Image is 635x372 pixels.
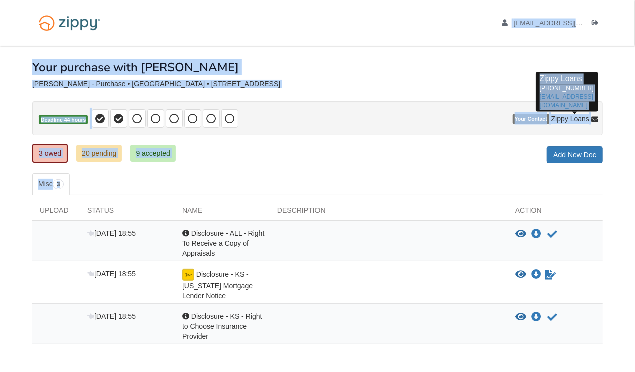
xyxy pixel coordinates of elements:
[87,312,136,320] span: [DATE] 18:55
[32,144,68,163] a: 3 owed
[502,19,628,29] a: edit profile
[515,312,526,322] button: View Disclosure - KS - Right to Choose Insurance Provider
[540,93,593,109] a: [EMAIL_ADDRESS][DOMAIN_NAME]
[32,80,603,88] div: [PERSON_NAME] - Purchase • [GEOGRAPHIC_DATA] • [STREET_ADDRESS]
[182,270,253,300] span: Disclosure - KS - [US_STATE] Mortgage Lender Notice
[53,179,64,189] span: 3
[513,114,549,124] span: Your Contact
[270,205,508,220] div: Description
[130,145,176,162] a: 9 accepted
[540,73,594,110] p: [PHONE_NUMBER]
[551,114,589,124] span: Zippy Loans
[182,312,262,340] span: Disclosure - KS - Right to Choose Insurance Provider
[531,271,541,279] a: Download Disclosure - KS - Kansas Mortgage Lender Notice
[546,228,558,240] button: Acknowledge receipt of document
[182,229,264,257] span: Disclosure - ALL - Right To Receive a Copy of Appraisals
[39,115,88,125] span: Deadline 44 hours
[76,145,122,162] a: 20 pending
[87,229,136,237] span: [DATE] 18:55
[531,230,541,238] a: Download Disclosure - ALL - Right To Receive a Copy of Appraisals
[515,229,526,239] button: View Disclosure - ALL - Right To Receive a Copy of Appraisals
[544,269,557,281] a: Waiting for your co-borrower to e-sign
[32,10,107,36] img: Logo
[514,19,628,27] span: jlindjr@gmail.com
[540,74,582,83] span: Zippy Loans
[182,269,194,281] img: esign icon
[547,146,603,163] a: Add New Doc
[531,313,541,321] a: Download Disclosure - KS - Right to Choose Insurance Provider
[80,205,175,220] div: Status
[592,19,603,29] a: Log out
[32,205,80,220] div: Upload
[546,311,558,323] button: Acknowledge receipt of document
[87,270,136,278] span: [DATE] 18:55
[32,173,70,195] a: Misc
[515,270,526,280] button: View Disclosure - KS - Kansas Mortgage Lender Notice
[175,205,270,220] div: Name
[508,205,603,220] div: Action
[32,61,239,74] h1: Your purchase with [PERSON_NAME]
